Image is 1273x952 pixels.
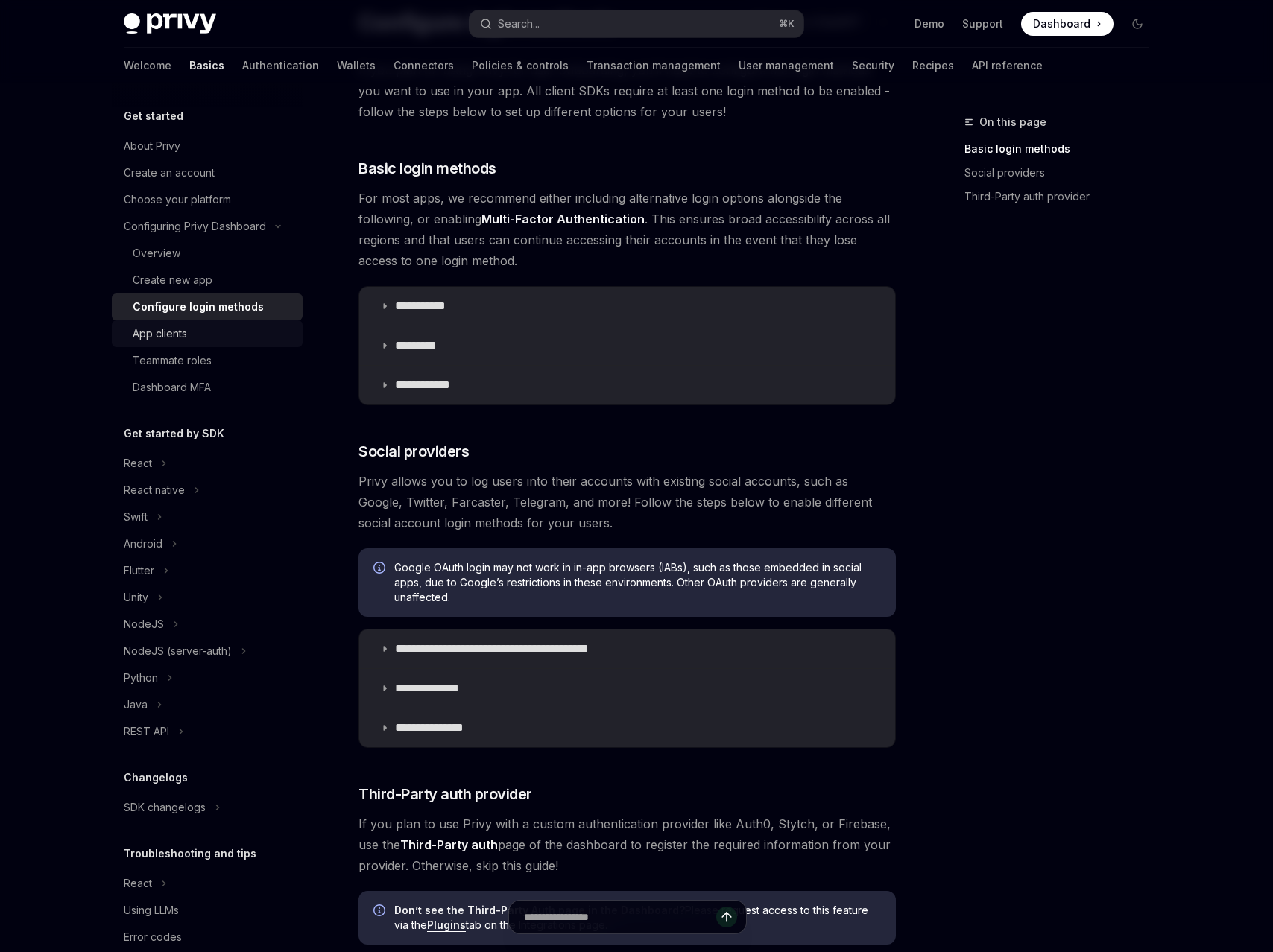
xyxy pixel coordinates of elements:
span: Privy allows you to log users into their accounts with existing social accounts, such as Google, ... [358,471,896,533]
span: Basic login methods [358,158,496,179]
a: Multi-Factor Authentication [481,212,645,227]
button: Toggle dark mode [1125,12,1149,36]
img: dark logo [124,13,216,34]
div: Flutter [124,562,154,580]
div: Search... [498,15,540,33]
div: Android [124,535,162,553]
div: Using LLMs [124,901,179,919]
div: Choose your platform [124,191,231,209]
a: Dashboard [1021,12,1114,36]
div: NodeJS [124,615,164,633]
button: Send message [716,907,737,927]
div: App clients [133,325,187,343]
a: Create an account [112,159,303,186]
a: Choose your platform [112,186,303,213]
div: Error codes [124,928,182,946]
svg: Info [373,562,388,577]
a: Basics [189,48,224,83]
span: Social providers [358,441,469,462]
a: Basic login methods [964,137,1161,161]
span: Google OAuth login may not work in in-app browsers (IABs), such as those embedded in social apps,... [394,560,881,605]
div: Teammate roles [133,352,212,369]
div: Unity [124,588,148,606]
div: Dashboard MFA [133,378,211,396]
a: User management [739,48,834,83]
a: Support [962,16,1003,31]
div: React [124,875,152,892]
a: Demo [915,16,944,31]
a: Wallets [337,48,376,83]
a: Using LLMs [112,897,303,924]
div: Python [124,669,158,687]
a: Error codes [112,924,303,951]
a: App clients [112,320,303,347]
a: Social providers [964,161,1161,185]
span: Dashboard [1033,16,1090,31]
a: Security [852,48,894,83]
a: Teammate roles [112,347,303,374]
div: NodeJS (server-auth) [124,642,232,660]
a: Transaction management [587,48,721,83]
h5: Get started by SDK [124,425,224,442]
span: If you plan to use Privy with a custom authentication provider like Auth0, Stytch, or Firebase, u... [358,813,896,876]
a: Configure login methods [112,293,303,320]
div: Java [124,696,148,714]
div: Swift [124,508,148,526]
span: For most apps, we recommend either including alternative login options alongside the following, o... [358,188,896,271]
h5: Get started [124,107,183,125]
a: Recipes [912,48,954,83]
div: About Privy [124,137,180,155]
div: SDK changelogs [124,799,206,816]
div: React [124,454,152,472]
span: On this page [979,113,1046,131]
div: Overview [133,244,180,262]
a: API reference [972,48,1043,83]
h5: Changelogs [124,769,188,787]
div: React native [124,481,185,499]
span: ⌘ K [779,18,795,30]
div: Create new app [133,271,212,289]
div: REST API [124,723,169,740]
a: Third-Party auth provider [964,185,1161,209]
strong: Third-Party auth [400,837,498,852]
div: Configure login methods [133,298,264,316]
a: Overview [112,240,303,267]
div: Configuring Privy Dashboard [124,218,266,235]
a: Create new app [112,267,303,293]
span: Third-Party auth provider [358,784,532,805]
button: Search...⌘K [470,10,803,37]
a: Policies & controls [472,48,569,83]
a: About Privy [112,133,303,159]
a: Connectors [394,48,454,83]
div: Create an account [124,164,215,182]
a: Dashboard MFA [112,374,303,401]
h5: Troubleshooting and tips [124,845,256,863]
a: Welcome [124,48,171,83]
a: Authentication [242,48,319,83]
span: If you plan on using Privy for user onboarding, you’ll need to configure the login methods you wa... [358,60,896,122]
